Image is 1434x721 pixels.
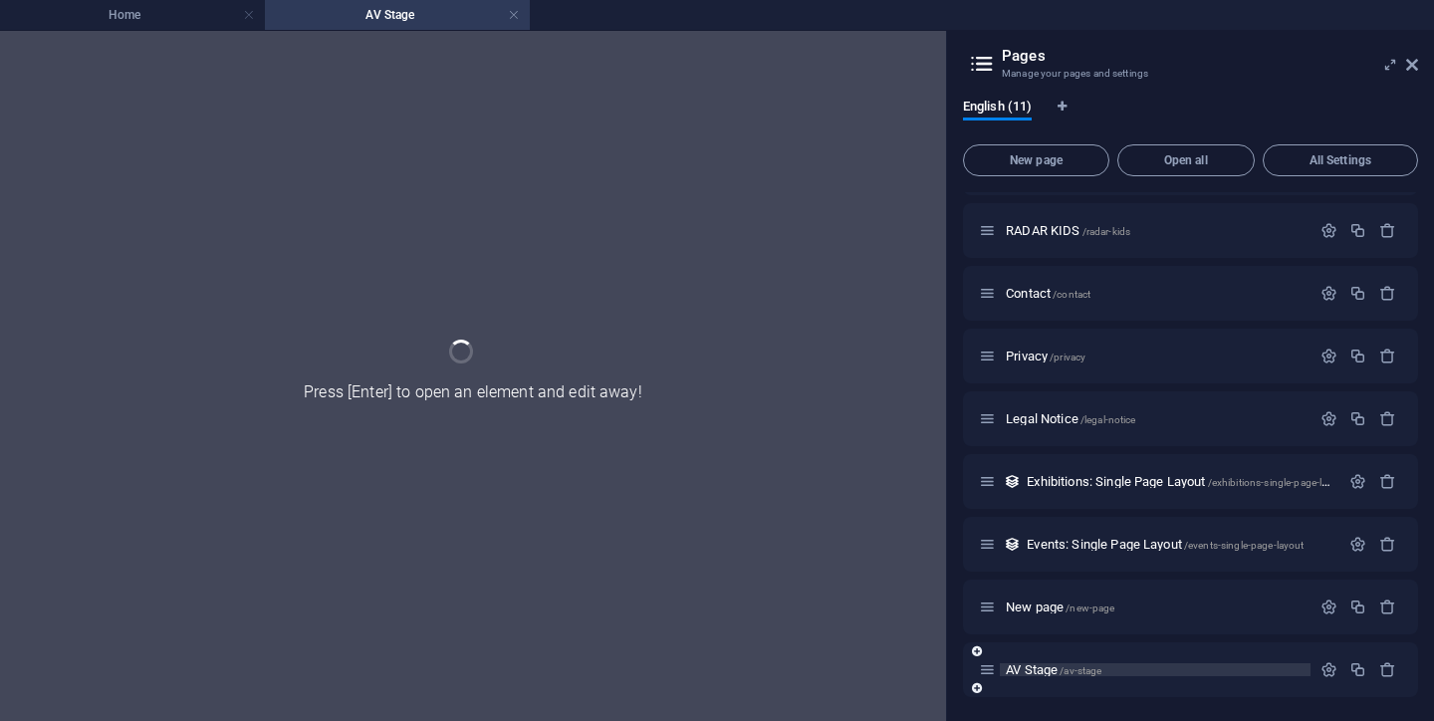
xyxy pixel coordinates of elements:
[1060,665,1101,676] span: /av-stage
[1027,474,1347,489] span: Click to open page
[1002,47,1418,65] h2: Pages
[1006,349,1085,363] span: Click to open page
[1006,600,1114,614] span: New page
[1349,661,1366,678] div: Duplicate
[1379,410,1396,427] div: Remove
[1349,348,1366,364] div: Duplicate
[1002,65,1378,83] h3: Manage your pages and settings
[1050,352,1085,362] span: /privacy
[1053,289,1090,300] span: /contact
[1117,144,1255,176] button: Open all
[1349,285,1366,302] div: Duplicate
[1006,286,1090,301] span: Click to open page
[1006,223,1130,238] span: Click to open page
[1006,662,1101,677] span: AV Stage
[1379,661,1396,678] div: Remove
[1000,663,1311,676] div: AV Stage/av-stage
[1379,222,1396,239] div: Remove
[963,99,1418,136] div: Language Tabs
[1000,287,1311,300] div: Contact/contact
[1000,350,1311,362] div: Privacy/privacy
[1021,538,1339,551] div: Events: Single Page Layout/events-single-page-layout
[1004,536,1021,553] div: This layout is used as a template for all items (e.g. a blog post) of this collection. The conten...
[1320,661,1337,678] div: Settings
[1379,348,1396,364] div: Remove
[1263,144,1418,176] button: All Settings
[1000,601,1311,613] div: New page/new-page
[1000,224,1311,237] div: RADAR KIDS/radar-kids
[1004,473,1021,490] div: This layout is used as a template for all items (e.g. a blog post) of this collection. The conten...
[1379,285,1396,302] div: Remove
[1320,410,1337,427] div: Settings
[1349,222,1366,239] div: Duplicate
[1021,475,1339,488] div: Exhibitions: Single Page Layout/exhibitions-single-page-layout
[1080,414,1136,425] span: /legal-notice
[1000,412,1311,425] div: Legal Notice/legal-notice
[1349,410,1366,427] div: Duplicate
[1006,411,1135,426] span: Click to open page
[1066,602,1114,613] span: /new-page
[1272,154,1409,166] span: All Settings
[1379,473,1396,490] div: Remove
[1349,599,1366,615] div: Duplicate
[1184,540,1305,551] span: /events-single-page-layout
[1320,599,1337,615] div: Settings
[1349,473,1366,490] div: Settings
[1320,285,1337,302] div: Settings
[963,95,1032,122] span: English (11)
[1126,154,1246,166] span: Open all
[1320,348,1337,364] div: Settings
[1082,226,1131,237] span: /radar-kids
[1320,222,1337,239] div: Settings
[1027,537,1304,552] span: Click to open page
[1208,477,1347,488] span: /exhibitions-single-page-layout
[265,4,530,26] h4: AV Stage
[1349,536,1366,553] div: Settings
[1379,536,1396,553] div: Remove
[963,144,1109,176] button: New page
[1379,599,1396,615] div: Remove
[972,154,1100,166] span: New page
